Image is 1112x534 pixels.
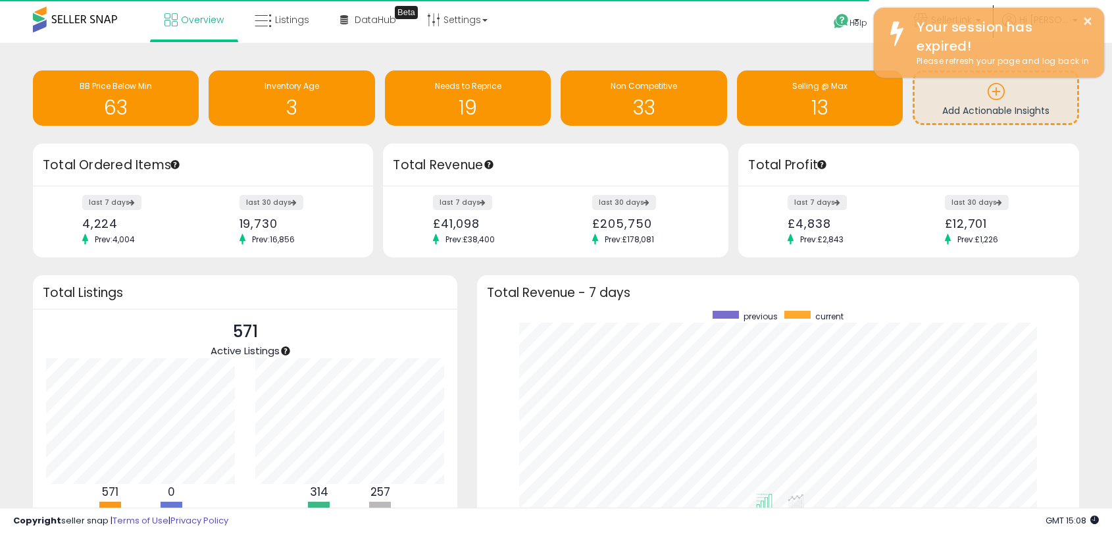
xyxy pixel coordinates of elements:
[33,70,199,126] a: BB Price Below Min 63
[748,156,1069,174] h3: Total Profit
[275,13,309,26] span: Listings
[951,234,1005,245] span: Prev: £1,226
[823,3,893,43] a: Help
[169,159,181,171] div: Tooltip anchor
[945,195,1009,210] label: last 30 days
[209,70,374,126] a: Inventory Age 3
[13,515,228,527] div: seller snap | |
[907,55,1094,68] div: Please refresh your page and log back in
[1046,514,1099,527] span: 2025-08-10 15:08 GMT
[39,97,192,119] h1: 63
[833,13,849,30] i: Get Help
[433,195,492,210] label: last 7 days
[392,97,544,119] h1: 19
[788,195,847,210] label: last 7 days
[113,514,168,527] a: Terms of Use
[240,195,303,210] label: last 30 days
[433,217,546,230] div: £41,098
[170,514,228,527] a: Privacy Policy
[435,80,501,92] span: Needs to Reprice
[611,80,677,92] span: Non Competitive
[385,70,551,126] a: Needs to Reprice 19
[439,234,501,245] span: Prev: £38,400
[168,484,175,500] b: 0
[794,234,850,245] span: Prev: £2,843
[211,319,280,344] p: 571
[88,234,141,245] span: Prev: 4,004
[393,156,719,174] h3: Total Revenue
[280,345,291,357] div: Tooltip anchor
[744,97,896,119] h1: 13
[788,217,899,230] div: £4,838
[737,70,903,126] a: Selling @ Max 13
[907,18,1094,55] div: Your session has expired!
[13,514,61,527] strong: Copyright
[915,72,1076,123] a: Add Actionable Insights
[567,97,720,119] h1: 33
[310,484,328,500] b: 314
[82,217,193,230] div: 4,224
[792,80,847,92] span: Selling @ Max
[849,17,867,28] span: Help
[592,217,705,230] div: £205,750
[245,234,301,245] span: Prev: 16,856
[80,80,152,92] span: BB Price Below Min
[1082,13,1093,30] button: ×
[561,70,726,126] a: Non Competitive 33
[945,217,1056,230] div: £12,701
[395,6,418,19] div: Tooltip anchor
[240,217,351,230] div: 19,730
[592,195,656,210] label: last 30 days
[370,484,390,500] b: 257
[102,484,118,500] b: 571
[744,311,778,322] span: previous
[215,97,368,119] h1: 3
[598,234,661,245] span: Prev: £178,081
[43,288,447,298] h3: Total Listings
[181,13,224,26] span: Overview
[483,159,495,171] div: Tooltip anchor
[43,156,363,174] h3: Total Ordered Items
[211,344,280,358] span: Active Listings
[942,104,1049,117] span: Add Actionable Insights
[355,13,396,26] span: DataHub
[487,288,1069,298] h3: Total Revenue - 7 days
[265,80,319,92] span: Inventory Age
[816,159,828,171] div: Tooltip anchor
[82,195,141,210] label: last 7 days
[815,311,844,322] span: current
